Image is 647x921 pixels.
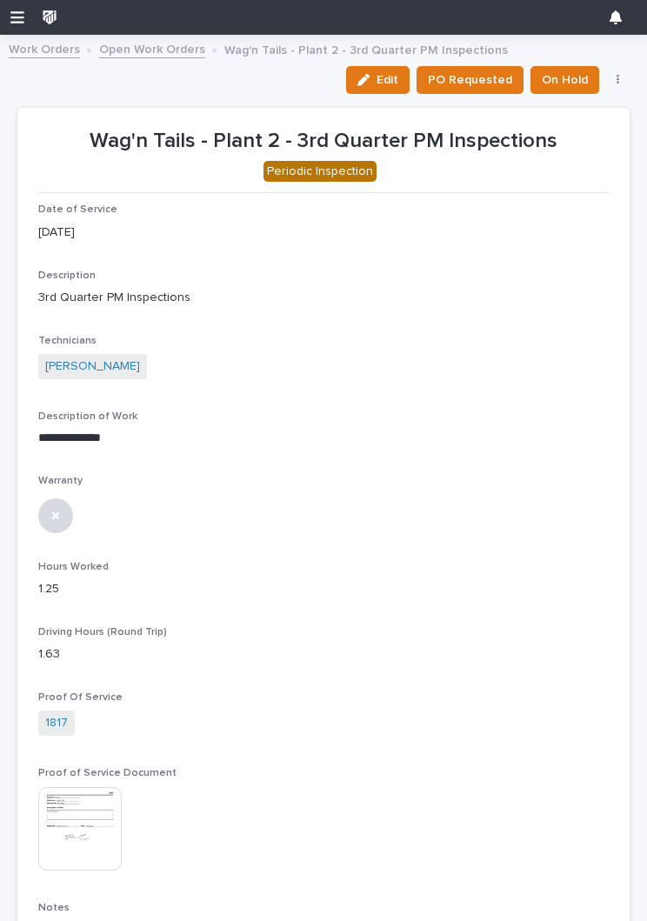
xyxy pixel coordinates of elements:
span: Proof of Service Document [38,768,177,778]
a: 1817 [45,714,68,732]
span: Proof Of Service [38,692,123,703]
button: PO Requested [417,66,524,94]
span: On Hold [542,70,588,90]
a: [PERSON_NAME] [45,357,140,376]
button: Edit [346,66,410,94]
span: PO Requested [428,70,512,90]
span: Description [38,270,96,281]
span: Driving Hours (Round Trip) [38,627,167,637]
div: Periodic Inspection [263,161,377,183]
span: Notes [38,903,70,913]
p: 1.25 [38,580,609,598]
button: On Hold [530,66,599,94]
a: Open Work Orders [99,38,205,58]
p: [DATE] [38,224,609,242]
p: 3rd Quarter PM Inspections [38,289,609,307]
span: Edit [377,72,398,88]
p: Wag'n Tails - Plant 2 - 3rd Quarter PM Inspections [224,39,508,58]
span: Warranty [38,476,83,486]
span: Hours Worked [38,562,109,572]
img: wkUhmAIORKewsuZNaXNB [38,6,61,29]
span: Description of Work [38,411,137,422]
span: Technicians [38,336,97,346]
p: Wag'n Tails - Plant 2 - 3rd Quarter PM Inspections [38,129,609,154]
p: 1.63 [38,645,609,664]
span: Date of Service [38,204,117,215]
a: Work Orders [9,38,80,58]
